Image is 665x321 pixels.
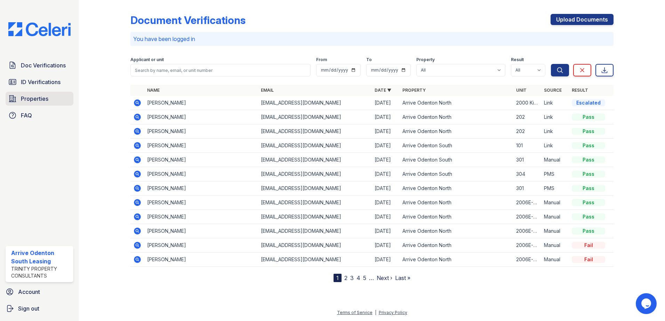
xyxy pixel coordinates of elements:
label: To [366,57,372,63]
td: 202 [513,110,541,124]
td: [DATE] [372,167,400,181]
a: 4 [356,274,360,281]
td: Manual [541,253,569,267]
span: Sign out [18,304,39,313]
td: [DATE] [372,181,400,196]
td: Manual [541,153,569,167]
a: Date ▼ [375,88,391,93]
span: Account [18,288,40,296]
td: Arrive Odenton North [400,124,513,139]
span: … [369,274,374,282]
td: [PERSON_NAME] [144,224,258,238]
td: 2006E-301 [513,238,541,253]
a: Unit [516,88,527,93]
a: Email [261,88,274,93]
td: Arrive Odenton South [400,167,513,181]
td: 202 [513,124,541,139]
p: You have been logged in [133,35,611,43]
a: Doc Verifications [6,58,73,72]
a: 5 [363,274,366,281]
td: [EMAIL_ADDRESS][DOMAIN_NAME] [258,96,372,110]
td: [DATE] [372,253,400,267]
td: Arrive Odenton South [400,139,513,153]
a: Result [572,88,588,93]
td: Arrive Odenton South [400,153,513,167]
td: [DATE] [372,124,400,139]
td: [EMAIL_ADDRESS][DOMAIN_NAME] [258,196,372,210]
td: PMS [541,181,569,196]
a: FAQ [6,108,73,122]
a: Upload Documents [551,14,614,25]
a: Account [3,285,76,299]
a: Next › [377,274,392,281]
td: Link [541,124,569,139]
input: Search by name, email, or unit number [130,64,311,76]
a: Privacy Policy [379,310,407,315]
td: [PERSON_NAME] [144,96,258,110]
td: [EMAIL_ADDRESS][DOMAIN_NAME] [258,167,372,181]
td: Link [541,110,569,124]
td: Arrive Odenton North [400,110,513,124]
td: Arrive Odenton North [400,253,513,267]
span: ID Verifications [21,78,61,86]
td: Manual [541,238,569,253]
td: Arrive Odenton North [400,96,513,110]
td: [PERSON_NAME] [144,253,258,267]
div: Pass [572,199,605,206]
td: [PERSON_NAME] [144,124,258,139]
td: 2006E-301 [513,196,541,210]
iframe: chat widget [636,293,658,314]
span: Properties [21,94,48,103]
div: 1 [334,274,342,282]
div: Pass [572,156,605,163]
a: 3 [350,274,354,281]
td: 2006E-301 [513,224,541,238]
td: [PERSON_NAME] [144,167,258,181]
td: [EMAIL_ADDRESS][DOMAIN_NAME] [258,253,372,267]
td: [PERSON_NAME] [144,181,258,196]
td: [DATE] [372,210,400,224]
td: [PERSON_NAME] [144,196,258,210]
td: [DATE] [372,110,400,124]
td: Manual [541,210,569,224]
td: [EMAIL_ADDRESS][DOMAIN_NAME] [258,238,372,253]
td: 2006E-301 [513,210,541,224]
td: [DATE] [372,196,400,210]
div: Pass [572,228,605,234]
a: Properties [6,92,73,106]
td: [PERSON_NAME] [144,153,258,167]
td: [DATE] [372,224,400,238]
div: Pass [572,213,605,220]
td: Arrive Odenton North [400,196,513,210]
div: Pass [572,171,605,178]
label: From [316,57,327,63]
a: Property [402,88,426,93]
td: PMS [541,167,569,181]
td: [PERSON_NAME] [144,110,258,124]
td: Manual [541,224,569,238]
td: [DATE] [372,153,400,167]
label: Property [416,57,435,63]
td: [DATE] [372,96,400,110]
a: 2 [344,274,347,281]
td: [EMAIL_ADDRESS][DOMAIN_NAME] [258,210,372,224]
td: [PERSON_NAME] [144,210,258,224]
div: Fail [572,242,605,249]
td: [DATE] [372,139,400,153]
img: CE_Logo_Blue-a8612792a0a2168367f1c8372b55b34899dd931a85d93a1a3d3e32e68fde9ad4.png [3,22,76,36]
td: Arrive Odenton North [400,181,513,196]
td: [DATE] [372,238,400,253]
label: Result [511,57,524,63]
td: Link [541,96,569,110]
td: Manual [541,196,569,210]
div: Arrive Odenton South Leasing [11,249,71,265]
td: [PERSON_NAME] [144,139,258,153]
td: 2000 Kintore Cir Apt 201 [513,96,541,110]
span: Doc Verifications [21,61,66,69]
a: Terms of Service [337,310,372,315]
td: [EMAIL_ADDRESS][DOMAIN_NAME] [258,110,372,124]
a: Sign out [3,302,76,315]
td: Arrive Odenton North [400,238,513,253]
div: Trinity Property Consultants [11,265,71,279]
